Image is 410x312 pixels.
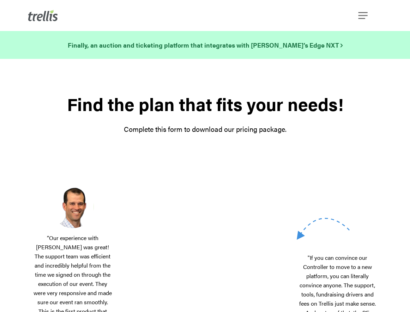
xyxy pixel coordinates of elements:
img: Trellis [28,10,58,21]
p: Complete this form to download our pricing package. [32,124,378,134]
img: Screenshot-2025-03-18-at-2.39.01%E2%80%AFPM.png [52,186,94,228]
strong: Finally, an auction and ticketing platform that integrates with [PERSON_NAME]’s Edge NXT [68,41,343,49]
a: Navigation Menu [360,12,368,19]
strong: Find the plan that fits your needs! [67,91,343,116]
a: Finally, an auction and ticketing platform that integrates with [PERSON_NAME]’s Edge NXT [68,40,343,50]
